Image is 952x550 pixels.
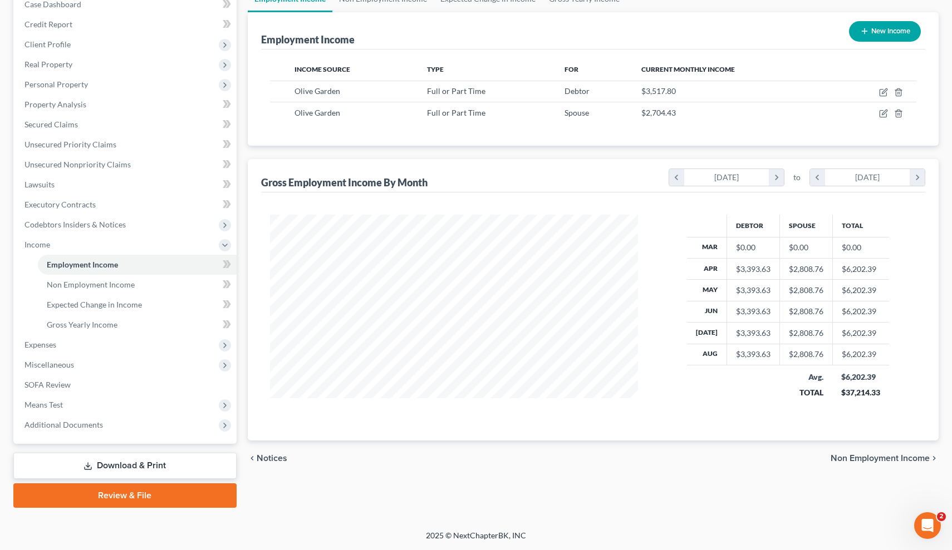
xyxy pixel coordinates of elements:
i: chevron_right [769,169,784,186]
span: SOFA Review [24,380,71,389]
span: Full or Part Time [427,86,485,96]
span: Non Employment Income [47,280,135,289]
span: Non Employment Income [831,454,930,463]
div: $0.00 [736,242,771,253]
button: New Income [849,21,921,42]
div: $3,393.63 [736,328,771,339]
div: $2,808.76 [789,264,823,275]
a: Gross Yearly Income [38,315,237,335]
div: $2,808.76 [789,306,823,317]
div: $3,393.63 [736,264,771,275]
a: SOFA Review [16,375,237,395]
a: Lawsuits [16,175,237,195]
span: Current Monthly Income [641,65,735,73]
a: Property Analysis [16,95,237,115]
span: Executory Contracts [24,200,96,209]
span: Full or Part Time [427,108,485,117]
td: $6,202.39 [832,301,889,322]
div: 2025 © NextChapterBK, INC [159,530,793,550]
div: Gross Employment Income By Month [261,176,428,189]
div: $3,393.63 [736,285,771,296]
span: Unsecured Priority Claims [24,140,116,149]
button: Non Employment Income chevron_right [831,454,939,463]
td: $6,202.39 [832,280,889,301]
span: Personal Property [24,80,88,89]
span: Type [427,65,444,73]
div: Employment Income [261,33,355,46]
i: chevron_left [248,454,257,463]
span: Notices [257,454,287,463]
div: $0.00 [789,242,823,253]
span: 2 [937,512,946,521]
span: Codebtors Insiders & Notices [24,220,126,229]
div: $3,393.63 [736,349,771,360]
span: Debtor [565,86,590,96]
th: Mar [687,237,727,258]
div: $2,808.76 [789,349,823,360]
span: Lawsuits [24,180,55,189]
td: $0.00 [832,237,889,258]
a: Executory Contracts [16,195,237,215]
span: Gross Yearly Income [47,320,117,329]
span: Unsecured Nonpriority Claims [24,160,131,169]
div: $6,202.39 [841,371,880,383]
td: $6,202.39 [832,344,889,365]
th: Total [832,215,889,237]
span: to [793,172,801,183]
th: Debtor [727,215,779,237]
a: Review & File [13,483,237,508]
span: Income [24,240,50,249]
span: Real Property [24,60,72,69]
div: $2,808.76 [789,328,823,339]
div: TOTAL [788,387,823,398]
i: chevron_left [669,169,684,186]
span: Olive Garden [295,86,340,96]
div: Avg. [788,371,823,383]
a: Unsecured Nonpriority Claims [16,155,237,175]
button: chevron_left Notices [248,454,287,463]
span: Secured Claims [24,120,78,129]
i: chevron_right [930,454,939,463]
span: Income Source [295,65,350,73]
span: $2,704.43 [641,108,676,117]
a: Credit Report [16,14,237,34]
span: Expenses [24,340,56,349]
span: Olive Garden [295,108,340,117]
span: Property Analysis [24,100,86,109]
i: chevron_left [810,169,825,186]
th: Apr [687,258,727,279]
a: Unsecured Priority Claims [16,135,237,155]
th: [DATE] [687,323,727,344]
span: Additional Documents [24,420,103,429]
span: Credit Report [24,19,72,29]
a: Non Employment Income [38,275,237,295]
span: Means Test [24,400,63,409]
span: For [565,65,578,73]
a: Secured Claims [16,115,237,135]
span: $3,517.80 [641,86,676,96]
iframe: Intercom live chat [914,512,941,539]
a: Employment Income [38,255,237,275]
div: $2,808.76 [789,285,823,296]
th: Spouse [779,215,832,237]
td: $6,202.39 [832,323,889,344]
a: Download & Print [13,453,237,479]
th: Jun [687,301,727,322]
td: $6,202.39 [832,258,889,279]
div: $37,214.33 [841,387,880,398]
span: Spouse [565,108,589,117]
div: [DATE] [825,169,910,186]
span: Client Profile [24,39,71,49]
span: Employment Income [47,260,118,269]
div: $3,393.63 [736,306,771,317]
th: Aug [687,344,727,365]
i: chevron_right [910,169,925,186]
th: May [687,280,727,301]
a: Expected Change in Income [38,295,237,315]
span: Miscellaneous [24,360,74,369]
div: [DATE] [684,169,769,186]
span: Expected Change in Income [47,300,142,309]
